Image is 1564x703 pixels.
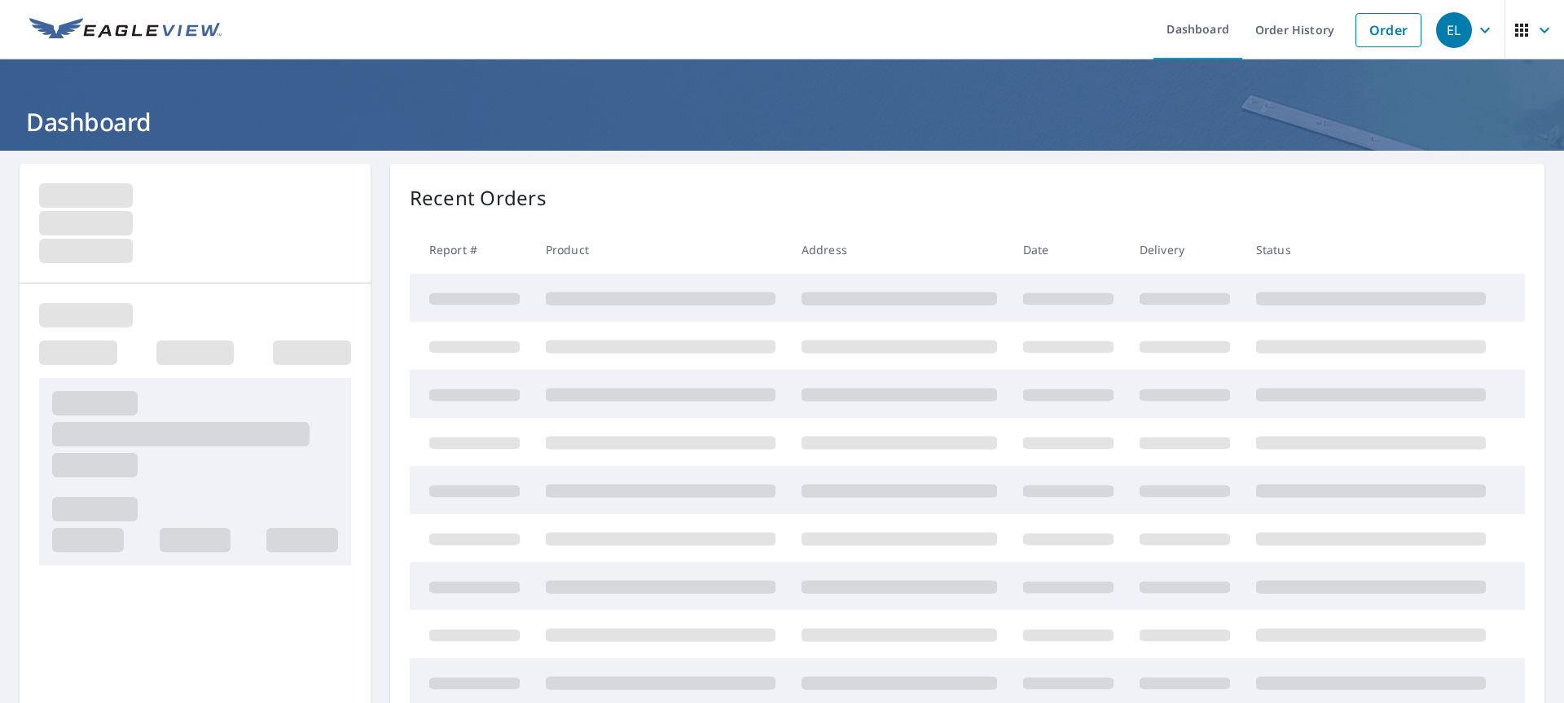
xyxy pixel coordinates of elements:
[1243,226,1499,274] th: Status
[20,105,1544,138] h1: Dashboard
[410,183,547,213] p: Recent Orders
[1355,13,1421,47] a: Order
[1127,226,1243,274] th: Delivery
[1010,226,1127,274] th: Date
[29,18,222,42] img: EV Logo
[533,226,789,274] th: Product
[1436,12,1472,48] div: EL
[789,226,1010,274] th: Address
[410,226,533,274] th: Report #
